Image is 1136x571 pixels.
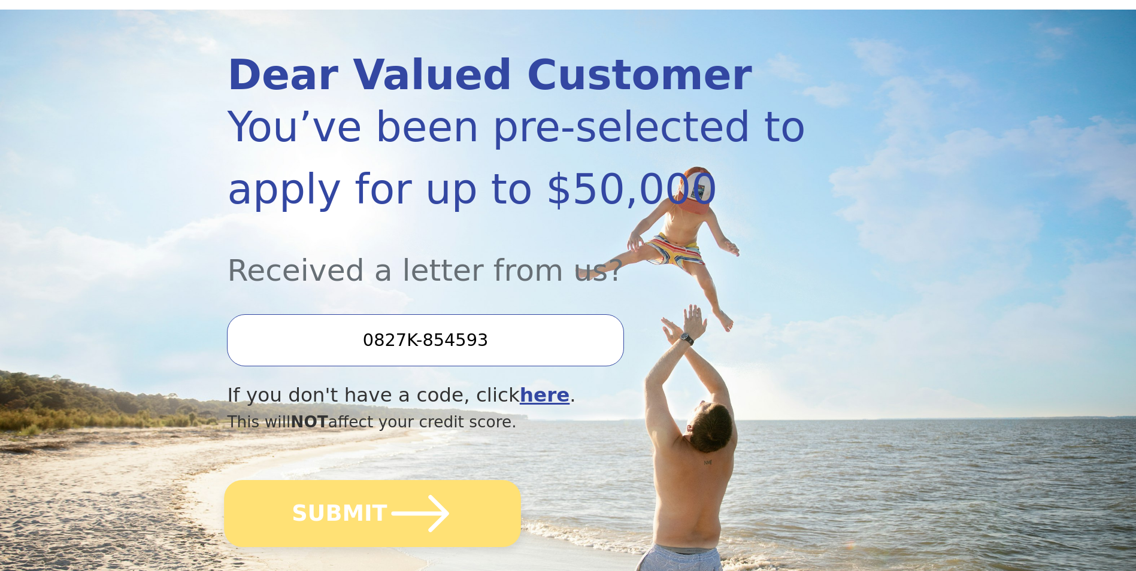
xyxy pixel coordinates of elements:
[227,96,806,220] div: You’ve been pre-selected to apply for up to $50,000
[227,220,806,293] div: Received a letter from us?
[225,480,522,547] button: SUBMIT
[227,381,806,410] div: If you don't have a code, click .
[290,412,328,431] span: NOT
[520,384,570,406] a: here
[227,54,806,96] div: Dear Valued Customer
[227,410,806,434] div: This will affect your credit score.
[227,314,623,366] input: Enter your Offer Code:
